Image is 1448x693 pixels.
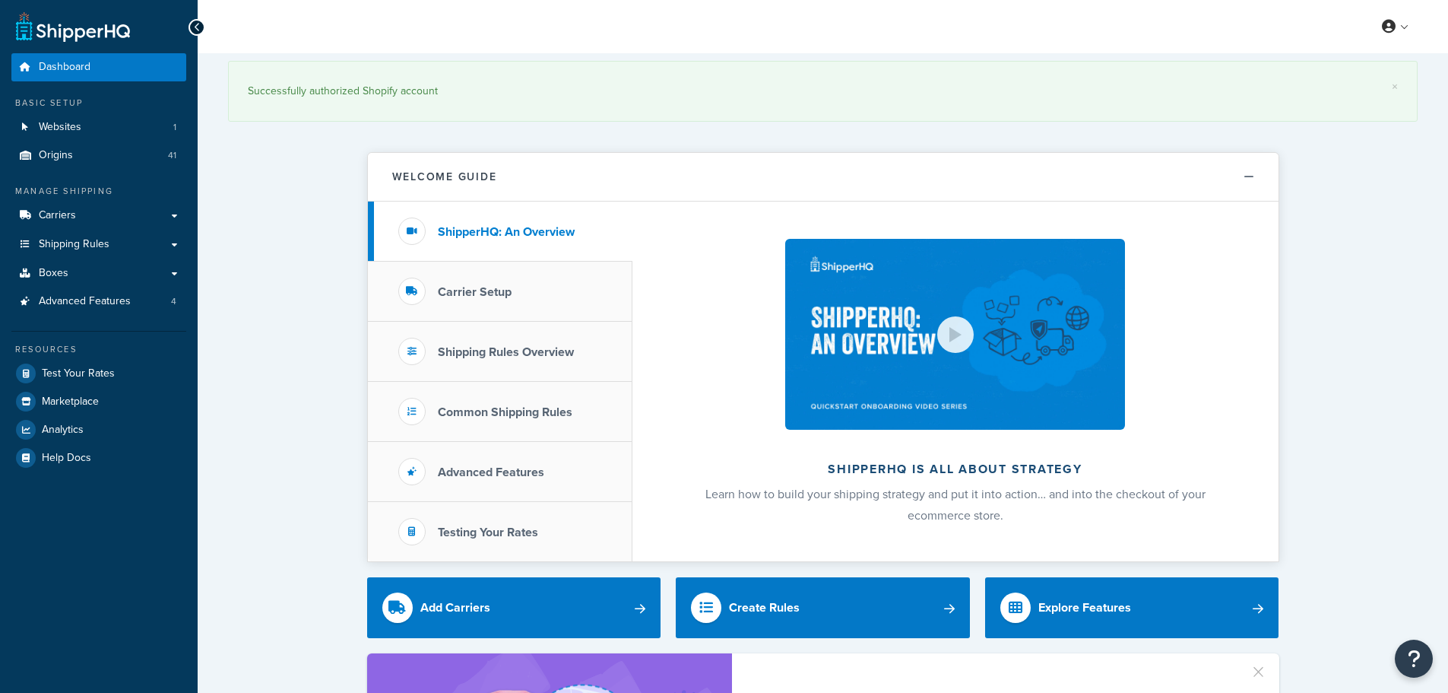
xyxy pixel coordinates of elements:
[985,577,1279,638] a: Explore Features
[39,149,73,162] span: Origins
[1392,81,1398,93] a: ×
[42,396,99,408] span: Marketplace
[11,288,186,316] li: Advanced Features
[168,149,176,162] span: 41
[39,61,90,74] span: Dashboard
[11,113,186,141] li: Websites
[11,113,186,141] a: Websites1
[392,171,497,183] h2: Welcome Guide
[438,526,538,539] h3: Testing Your Rates
[438,225,575,239] h3: ShipperHQ: An Overview
[11,185,186,198] div: Manage Shipping
[438,405,572,419] h3: Common Shipping Rules
[438,345,574,359] h3: Shipping Rules Overview
[39,238,109,251] span: Shipping Rules
[39,295,131,308] span: Advanced Features
[676,577,970,638] a: Create Rules
[368,153,1278,202] button: Welcome Guide
[39,209,76,222] span: Carriers
[11,97,186,110] div: Basic Setup
[11,343,186,356] div: Resources
[438,285,512,299] h3: Carrier Setup
[11,416,186,443] a: Analytics
[785,239,1124,430] img: ShipperHQ is all about strategy
[42,367,115,380] span: Test Your Rates
[11,202,186,230] a: Carriers
[39,121,81,134] span: Websites
[11,288,186,316] a: Advanced Features4
[438,466,544,479] h3: Advanced Features
[11,444,186,472] a: Help Docs
[42,424,84,437] span: Analytics
[173,121,176,134] span: 1
[673,463,1238,476] h2: ShipperHQ is all about strategy
[42,452,91,465] span: Help Docs
[171,295,176,308] span: 4
[11,360,186,387] a: Test Your Rates
[420,597,490,618] div: Add Carriers
[11,53,186,81] a: Dashboard
[11,230,186,259] a: Shipping Rules
[1395,640,1433,678] button: Open Resource Center
[11,388,186,415] a: Marketplace
[39,267,68,280] span: Boxes
[705,485,1206,524] span: Learn how to build your shipping strategy and put it into action… and into the checkout of your e...
[729,597,800,618] div: Create Rules
[11,141,186,170] a: Origins41
[11,259,186,288] a: Boxes
[1038,597,1131,618] div: Explore Features
[367,577,661,638] a: Add Carriers
[248,81,1398,102] div: Successfully authorized Shopify account
[11,141,186,170] li: Origins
